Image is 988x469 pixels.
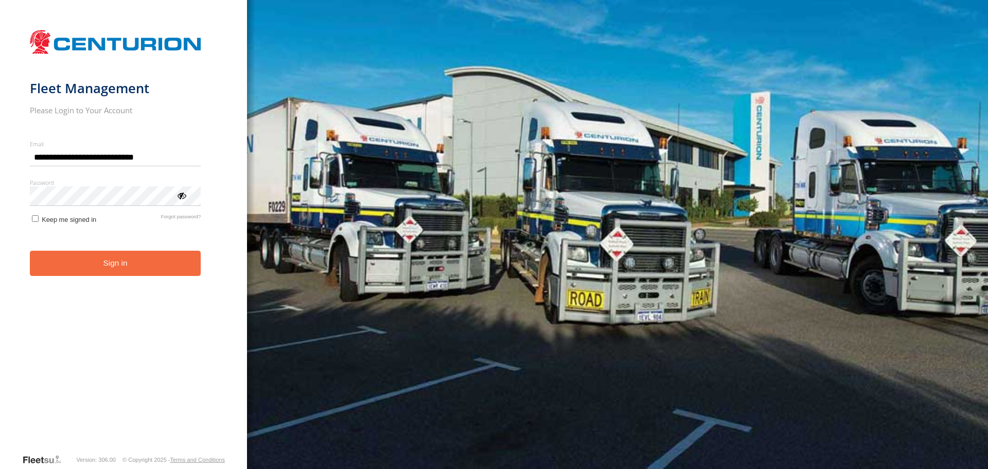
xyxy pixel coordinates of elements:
[30,80,201,97] h1: Fleet Management
[77,457,116,463] div: Version: 306.00
[30,251,201,276] button: Sign in
[22,455,69,465] a: Visit our Website
[32,215,39,222] input: Keep me signed in
[30,105,201,115] h2: Please Login to Your Account
[30,140,201,148] label: Email
[122,457,225,463] div: © Copyright 2025 -
[161,214,201,223] a: Forgot password?
[176,190,186,200] div: ViewPassword
[170,457,225,463] a: Terms and Conditions
[30,25,218,454] form: main
[30,179,201,186] label: Password
[42,216,96,223] span: Keep me signed in
[30,29,201,55] img: Centurion Transport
